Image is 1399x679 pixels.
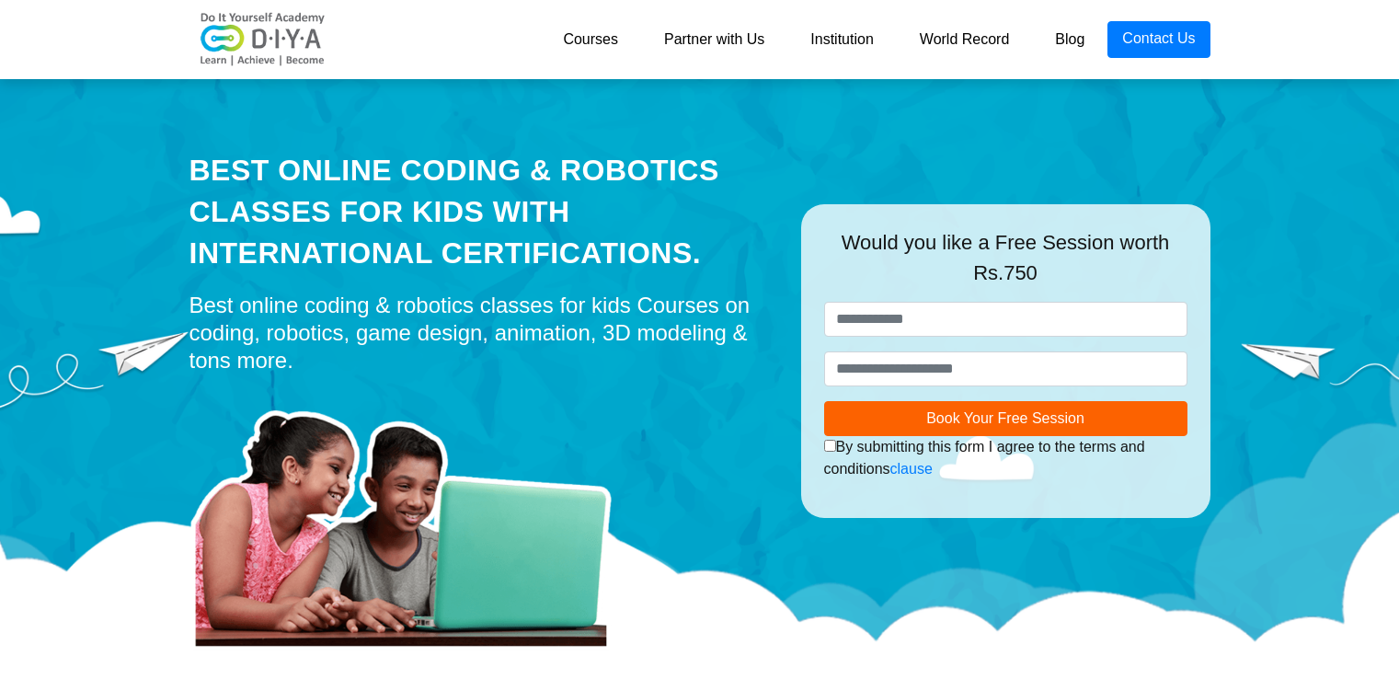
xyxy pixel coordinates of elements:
[189,384,631,650] img: home-prod.png
[189,12,337,67] img: logo-v2.png
[824,227,1187,302] div: Would you like a Free Session worth Rs.750
[1107,21,1210,58] a: Contact Us
[890,461,933,477] a: clause
[824,401,1187,436] button: Book Your Free Session
[1032,21,1107,58] a: Blog
[540,21,641,58] a: Courses
[189,292,774,374] div: Best online coding & robotics classes for kids Courses on coding, robotics, game design, animatio...
[824,436,1187,480] div: By submitting this form I agree to the terms and conditions
[926,410,1084,426] span: Book Your Free Session
[897,21,1033,58] a: World Record
[787,21,896,58] a: Institution
[641,21,787,58] a: Partner with Us
[189,150,774,273] div: Best Online Coding & Robotics Classes for kids with International Certifications.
